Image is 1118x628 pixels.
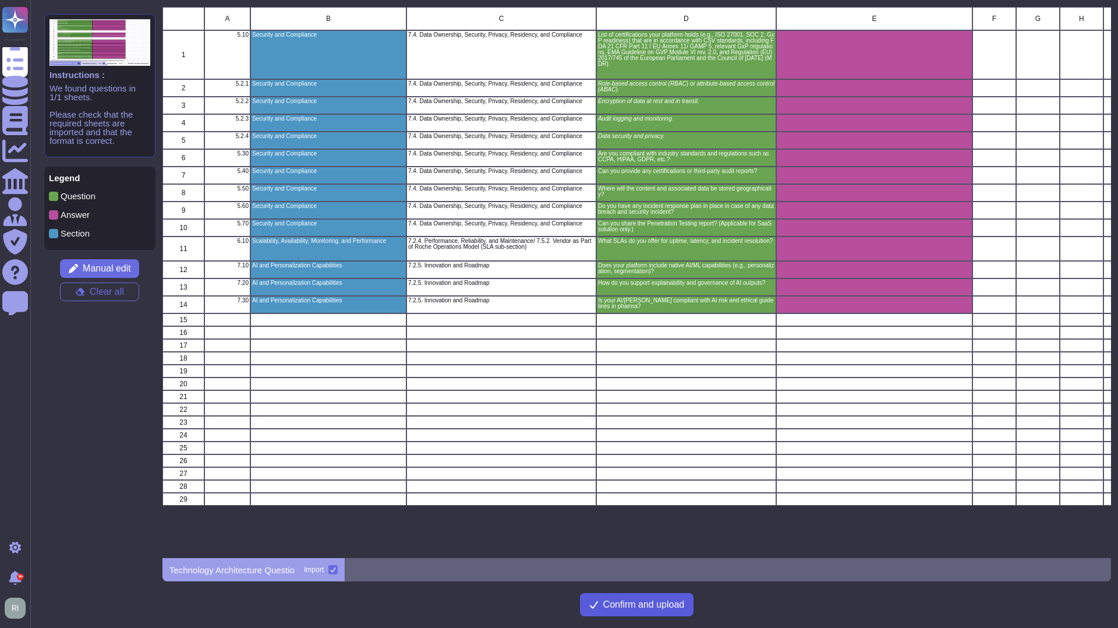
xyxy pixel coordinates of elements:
[684,15,689,22] span: D
[206,168,249,174] p: 5.40
[162,326,204,339] div: 16
[598,238,774,244] p: What SLAs do you offer for uptime, latency, and incident resolution?
[162,167,204,184] div: 7
[304,566,324,573] div: Import
[206,116,249,122] p: 5.2.3
[252,263,405,269] p: AI and Personalization Capabilities
[598,32,774,67] p: List of certifications your platform holds (e.g., ISO 27001, SOC 2, GxP readiness) that are in ac...
[206,238,249,244] p: 6.10
[61,210,90,219] p: Answer
[225,15,229,22] span: A
[162,442,204,454] div: 25
[408,186,595,192] p: 7.4. Data Ownership, Security, Privacy, Residency, and Compliance
[162,219,204,237] div: 10
[162,296,204,313] div: 14
[206,133,249,139] p: 5.2.4
[408,238,595,250] p: 7.2.4. Performance, Reliability, and Maintenance/ 7.5.2. Vendor as Part of Roche Operations Model...
[162,202,204,219] div: 9
[252,151,405,157] p: Security and Compliance
[408,263,595,269] p: 7.2.5. Innovation and Roadmap
[408,116,595,122] p: 7.4. Data Ownership, Security, Privacy, Residency, and Compliance
[162,132,204,149] div: 5
[252,280,405,286] p: AI and Personalization Capabilities
[162,114,204,132] div: 4
[49,84,150,145] p: We found questions in 1/1 sheets. Please check that the required sheets are imported and that the...
[408,98,595,104] p: 7.4. Data Ownership, Security, Privacy, Residency, and Compliance
[206,98,249,104] p: 5.2.2
[252,168,405,174] p: Security and Compliance
[2,595,34,621] button: user
[162,480,204,493] div: 28
[408,133,595,139] p: 7.4. Data Ownership, Security, Privacy, Residency, and Compliance
[598,98,774,104] p: Encryption of data at rest and in transit.
[408,203,595,209] p: 7.4. Data Ownership, Security, Privacy, Residency, and Compliance
[206,186,249,192] p: 5.50
[49,174,151,182] p: Legend
[598,221,774,232] p: Can you share the Penetration Testing report? (Applicable for SaaS solution only.)
[83,264,131,273] span: Manual edit
[60,283,139,301] button: Clear all
[162,313,204,326] div: 15
[252,116,405,122] p: Security and Compliance
[206,298,249,304] p: 7.30
[872,15,876,22] span: E
[162,416,204,429] div: 23
[408,221,595,227] p: 7.4. Data Ownership, Security, Privacy, Residency, and Compliance
[162,493,204,506] div: 29
[252,98,405,104] p: Security and Compliance
[598,203,774,215] p: Do you have any incident response plan in place in case of any data breach and security incident?
[162,339,204,352] div: 17
[169,566,295,574] p: Technology Architecture Questio
[598,151,774,163] p: Are you compliant with industry standards and regulations such as CCPA, HIPAA, GDPR, etc.?
[206,263,249,269] p: 7.10
[408,81,595,87] p: 7.4. Data Ownership, Security, Privacy, Residency, and Compliance
[162,278,204,296] div: 13
[598,116,774,122] p: Audit logging and monitoring.
[498,15,504,22] span: C
[598,168,774,174] p: Can you provide any certifications or third-party audit reports?
[598,263,774,274] p: Does your platform include native AI/ML capabilities (e.g., personalization, segmentation)?
[1035,15,1041,22] span: G
[580,593,694,616] button: Confirm and upload
[162,149,204,167] div: 6
[408,32,595,38] p: 7.4. Data Ownership, Security, Privacy, Residency, and Compliance
[162,454,204,467] div: 26
[1079,15,1084,22] span: H
[598,186,774,197] p: Where will the content and associated data be stored geographically?
[5,598,26,619] img: user
[252,186,405,192] p: Security and Compliance
[992,15,996,22] span: F
[252,133,405,139] p: Security and Compliance
[90,287,124,297] span: Clear all
[162,7,1111,558] div: grid
[598,298,774,309] p: Is your AI/[PERSON_NAME] compliant with AI risk and ethical guidelines in pharma?
[252,203,405,209] p: Security and Compliance
[206,221,249,227] p: 5.70
[162,97,204,114] div: 3
[252,221,405,227] p: Security and Compliance
[60,259,139,278] button: Manual edit
[162,261,204,278] div: 12
[162,184,204,202] div: 8
[252,238,405,244] p: Scalability, Availability, Monitoring, and Performance
[162,352,204,365] div: 18
[61,229,90,238] p: Section
[162,365,204,377] div: 19
[598,81,774,93] p: Role-based access control (RBAC) or attribute-based access control (ABAC).
[162,237,204,261] div: 11
[252,32,405,38] p: Security and Compliance
[326,15,331,22] span: B
[598,133,774,139] p: Data security and privacy.
[162,79,204,97] div: 2
[61,192,95,200] p: Question
[162,429,204,442] div: 24
[408,151,595,157] p: 7.4. Data Ownership, Security, Privacy, Residency, and Compliance
[49,19,150,66] img: instruction
[252,81,405,87] p: Security and Compliance
[206,81,249,87] p: 5.2.1
[206,151,249,157] p: 5.30
[162,403,204,416] div: 22
[408,168,595,174] p: 7.4. Data Ownership, Security, Privacy, Residency, and Compliance
[603,600,685,609] span: Confirm and upload
[162,377,204,390] div: 20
